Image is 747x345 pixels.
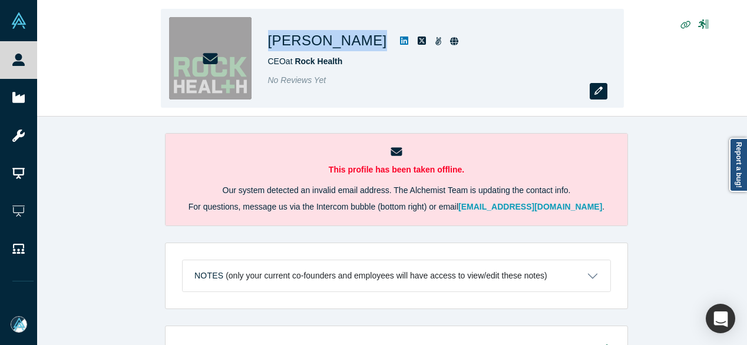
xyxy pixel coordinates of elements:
[268,57,343,66] span: CEO at
[295,57,342,66] a: Rock Health
[182,201,611,213] p: For questions, message us via the Intercom bubble (bottom right) or email .
[11,316,27,333] img: Mia Scott's Account
[182,184,611,197] p: Our system detected an invalid email address. The Alchemist Team is updating the contact info.
[11,12,27,29] img: Alchemist Vault Logo
[458,202,602,211] a: [EMAIL_ADDRESS][DOMAIN_NAME]
[226,271,547,281] p: (only your current co-founders and employees will have access to view/edit these notes)
[729,138,747,192] a: Report a bug!
[268,30,387,51] h1: [PERSON_NAME]
[194,270,223,282] h3: Notes
[268,75,326,85] span: No Reviews Yet
[183,260,610,291] button: Notes (only your current co-founders and employees will have access to view/edit these notes)
[182,164,611,176] p: This profile has been taken offline.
